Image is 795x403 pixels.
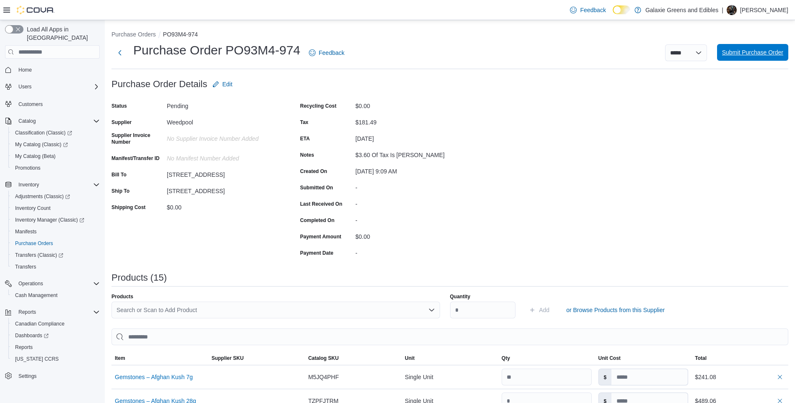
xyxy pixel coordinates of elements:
[15,356,59,362] span: [US_STATE] CCRS
[598,355,621,362] span: Unit Cost
[167,168,279,178] div: [STREET_ADDRESS]
[300,152,314,158] label: Notes
[18,101,43,108] span: Customers
[8,341,103,353] button: Reports
[15,65,100,75] span: Home
[12,354,62,364] a: [US_STATE] CCRS
[8,191,103,202] a: Adjustments (Classic)
[15,279,100,289] span: Operations
[300,201,342,207] label: Last Received On
[8,261,103,273] button: Transfers
[300,168,327,175] label: Created On
[8,289,103,301] button: Cash Management
[111,44,128,61] button: Next
[12,331,100,341] span: Dashboards
[167,152,279,162] div: No Manifest Number added
[300,184,333,191] label: Submitted On
[163,31,198,38] button: PO93M4-974
[300,250,333,256] label: Payment Date
[645,5,718,15] p: Galaxie Greens and Edibles
[167,116,279,126] div: Weedpool
[12,319,68,329] a: Canadian Compliance
[300,119,308,126] label: Tax
[18,373,36,380] span: Settings
[111,155,160,162] label: Manifest/Transfer ID
[15,165,41,171] span: Promotions
[2,306,103,318] button: Reports
[319,49,344,57] span: Feedback
[401,369,498,385] div: Single Unit
[15,279,47,289] button: Operations
[111,132,163,145] label: Supplier Invoice Number
[722,48,783,57] span: Submit Purchase Order
[308,372,339,382] span: M5JQ4PHF
[405,355,414,362] span: Unit
[722,5,723,15] p: |
[2,81,103,93] button: Users
[355,132,468,142] div: [DATE]
[539,306,549,314] span: Add
[12,227,40,237] a: Manifests
[566,306,665,314] span: or Browse Products from this Supplier
[717,44,788,61] button: Submit Purchase Order
[308,355,339,362] span: Catalog SKU
[111,204,145,211] label: Shipping Cost
[167,99,279,109] div: Pending
[355,181,468,191] div: -
[613,5,630,14] input: Dark Mode
[2,98,103,110] button: Customers
[15,180,42,190] button: Inventory
[580,6,606,14] span: Feedback
[2,179,103,191] button: Inventory
[15,153,56,160] span: My Catalog (Beta)
[691,351,788,365] button: Total
[599,369,612,385] label: $
[8,226,103,238] button: Manifests
[15,252,63,258] span: Transfers (Classic)
[8,162,103,174] button: Promotions
[15,320,65,327] span: Canadian Compliance
[115,355,125,362] span: Item
[12,203,100,213] span: Inventory Count
[567,2,609,18] a: Feedback
[15,193,70,200] span: Adjustments (Classic)
[355,148,468,158] div: $3.60 Of Tax Is [PERSON_NAME]
[15,82,35,92] button: Users
[223,80,233,88] span: Edit
[111,293,133,300] label: Products
[12,163,44,173] a: Promotions
[401,351,498,365] button: Unit
[17,6,54,14] img: Cova
[111,31,156,38] button: Purchase Orders
[18,83,31,90] span: Users
[563,302,668,318] button: or Browse Products from this Supplier
[2,64,103,76] button: Home
[695,372,785,382] div: $241.08
[8,353,103,365] button: [US_STATE] CCRS
[428,307,435,313] button: Open list of options
[15,98,100,109] span: Customers
[502,355,510,362] span: Qty
[300,233,341,240] label: Payment Amount
[740,5,788,15] p: [PERSON_NAME]
[355,165,468,175] div: [DATE] 9:09 AM
[15,307,100,317] span: Reports
[12,342,100,352] span: Reports
[12,128,100,138] span: Classification (Classic)
[15,116,100,126] span: Catalog
[111,79,207,89] h3: Purchase Order Details
[8,318,103,330] button: Canadian Compliance
[115,374,193,380] button: Gemstones – Afghan Kush 7g
[167,184,279,194] div: [STREET_ADDRESS]
[167,132,279,142] div: No Supplier Invoice Number added
[18,181,39,188] span: Inventory
[12,319,100,329] span: Canadian Compliance
[12,215,88,225] a: Inventory Manager (Classic)
[450,293,471,300] label: Quantity
[133,42,300,59] h1: Purchase Order PO93M4-974
[12,238,100,248] span: Purchase Orders
[2,370,103,382] button: Settings
[305,351,401,365] button: Catalog SKU
[8,214,103,226] a: Inventory Manager (Classic)
[12,139,71,150] a: My Catalog (Classic)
